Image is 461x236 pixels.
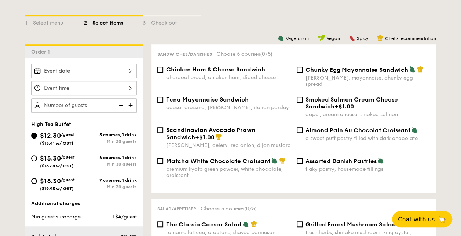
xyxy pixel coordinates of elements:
[409,66,416,73] img: icon-vegetarian.fe4039eb.svg
[326,36,340,41] span: Vegan
[250,221,257,227] img: icon-chef-hat.a58ddaea.svg
[40,154,61,162] span: $15.30
[40,177,61,185] span: $18.30
[377,34,384,41] img: icon-chef-hat.a58ddaea.svg
[143,16,201,27] div: 3 - Check out
[297,221,303,227] input: Grilled Forest Mushroom Saladfresh herbs, shiitake mushroom, king oyster, balsamic dressing
[166,158,270,165] span: Matcha White Chocolate Croissant
[215,133,222,140] img: icon-chef-hat.a58ddaea.svg
[31,178,37,184] input: $18.30/guest($19.95 w/ GST)7 courses, 1 drinkMin 30 guests
[84,139,137,144] div: Min 30 guests
[31,81,137,95] input: Event time
[297,158,303,164] input: Assorted Danish Pastriesflaky pastry, housemade fillings
[157,127,163,133] input: Scandinavian Avocado Prawn Sandwich+$1.00[PERSON_NAME], celery, red onion, dijon mustard
[305,166,430,172] div: flaky pastry, housemade fillings
[392,211,452,227] button: Chat with us🦙
[157,67,163,73] input: Chicken Ham & Cheese Sandwichcharcoal bread, chicken ham, sliced cheese
[417,66,424,73] img: icon-chef-hat.a58ddaea.svg
[61,132,75,137] span: /guest
[61,155,75,160] span: /guest
[31,133,37,139] input: $12.30/guest($13.41 w/ GST)5 courses, 1 drinkMin 30 guests
[31,49,53,55] span: Order 1
[411,126,418,133] img: icon-vegetarian.fe4039eb.svg
[297,97,303,103] input: Smoked Salmon Cream Cheese Sandwich+$1.00caper, cream cheese, smoked salmon
[216,51,272,57] span: Choose 5 courses
[40,163,74,169] span: ($16.68 w/ GST)
[305,135,430,141] div: a sweet puff pastry filled with dark chocolate
[279,157,286,164] img: icon-chef-hat.a58ddaea.svg
[305,221,396,228] span: Grilled Forest Mushroom Salad
[349,34,355,41] img: icon-spicy.37a8142b.svg
[166,221,242,228] span: The Classic Caesar Salad
[166,74,291,81] div: charcoal bread, chicken ham, sliced cheese
[438,215,446,224] span: 🦙
[242,221,249,227] img: icon-vegetarian.fe4039eb.svg
[385,36,436,41] span: Chef's recommendation
[398,216,435,223] span: Chat with us
[84,162,137,167] div: Min 30 guests
[278,34,284,41] img: icon-vegetarian.fe4039eb.svg
[40,186,74,191] span: ($19.95 w/ GST)
[31,200,137,207] div: Additional charges
[201,206,257,212] span: Choose 5 courses
[40,132,61,140] span: $12.30
[31,64,137,78] input: Event date
[166,66,265,73] span: Chicken Ham & Cheese Sandwich
[305,75,430,87] div: [PERSON_NAME], mayonnaise, chunky egg spread
[166,142,291,148] div: [PERSON_NAME], celery, red onion, dijon mustard
[195,134,215,141] span: +$1.00
[31,155,37,161] input: $15.30/guest($16.68 w/ GST)6 courses, 1 drinkMin 30 guests
[61,177,75,182] span: /guest
[157,158,163,164] input: Matcha White Chocolate Croissantpremium kyoto green powder, white chocolate, croissant
[357,36,368,41] span: Spicy
[84,155,137,160] div: 6 courses, 1 drink
[318,34,325,41] img: icon-vegan.f8ff3823.svg
[244,206,257,212] span: (0/5)
[84,178,137,183] div: 7 courses, 1 drink
[166,166,291,178] div: premium kyoto green powder, white chocolate, croissant
[157,97,163,103] input: Tuna Mayonnaise Sandwichcaesar dressing, [PERSON_NAME], italian parsley
[305,96,398,110] span: Smoked Salmon Cream Cheese Sandwich
[157,52,212,57] span: Sandwiches/Danishes
[84,16,143,27] div: 2 - Select items
[31,121,71,128] span: High Tea Buffet
[305,127,410,134] span: Almond Pain Au Chocolat Croissant
[157,221,163,227] input: The Classic Caesar Saladromaine lettuce, croutons, shaved parmesan flakes, cherry tomatoes, house...
[297,67,303,73] input: Chunky Egg Mayonnaise Sandwich[PERSON_NAME], mayonnaise, chunky egg spread
[166,126,255,141] span: Scandinavian Avocado Prawn Sandwich
[84,184,137,189] div: Min 30 guests
[40,141,73,146] span: ($13.41 w/ GST)
[271,157,278,164] img: icon-vegetarian.fe4039eb.svg
[111,214,136,220] span: +$4/guest
[377,157,384,164] img: icon-vegetarian.fe4039eb.svg
[334,103,354,110] span: +$1.00
[166,96,249,103] span: Tuna Mayonnaise Sandwich
[305,66,408,73] span: Chunky Egg Mayonnaise Sandwich
[84,132,137,137] div: 5 courses, 1 drink
[31,214,81,220] span: Min guest surcharge
[297,127,303,133] input: Almond Pain Au Chocolat Croissanta sweet puff pastry filled with dark chocolate
[31,98,137,113] input: Number of guests
[166,104,291,111] div: caesar dressing, [PERSON_NAME], italian parsley
[305,158,377,165] span: Assorted Danish Pastries
[305,111,430,118] div: caper, cream cheese, smoked salmon
[115,98,126,112] img: icon-reduce.1d2dbef1.svg
[260,51,272,57] span: (0/5)
[126,98,137,112] img: icon-add.58712e84.svg
[286,36,309,41] span: Vegetarian
[157,206,196,211] span: Salad/Appetiser
[25,16,84,27] div: 1 - Select menu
